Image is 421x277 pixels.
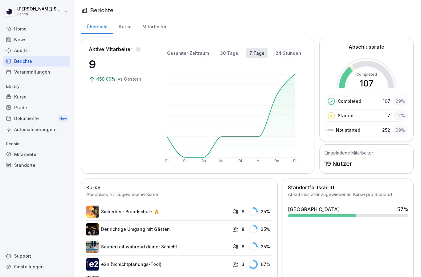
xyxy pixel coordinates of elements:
[86,191,272,198] div: Abschluss für zugewiesene Kurse
[3,82,70,91] p: Library
[58,115,68,122] div: New
[274,159,279,163] text: Do
[336,127,360,133] p: Not started
[165,159,169,163] text: Fr
[183,159,188,163] text: Sa
[242,261,244,267] p: 3
[17,12,62,16] p: Lanch
[393,111,407,120] div: 2 %
[338,112,354,119] p: Started
[3,102,70,113] a: Pfade
[3,261,70,272] a: Einstellungen
[86,258,229,271] a: e2n (Schichtplanungs-Tool)
[3,66,70,77] a: Veranstaltungen
[86,241,229,253] a: Sauberkeit während deiner Schicht
[3,113,70,124] div: Dokumente
[325,150,373,156] h5: Eingeladene Mitarbeiter
[113,18,137,34] a: Kurse
[86,184,272,191] h2: Kurse
[285,203,411,220] a: [GEOGRAPHIC_DATA]57%
[256,159,260,163] text: Mi
[393,126,407,134] div: 69 %
[118,76,141,82] p: vs Gestern
[242,243,244,250] p: 8
[3,56,70,66] a: Berichte
[383,98,390,104] p: 107
[242,208,244,215] p: 8
[219,159,225,163] text: Mo
[3,91,70,102] a: Kurse
[3,34,70,45] a: News
[288,191,408,198] div: Abschluss aller zugewiesenen Kurse pro Standort
[325,159,373,168] p: 19 Nutzer
[217,48,241,58] button: 30 Tage
[246,48,268,58] button: 7 Tage
[288,206,340,213] div: [GEOGRAPHIC_DATA]
[86,206,99,218] img: zzov6v7ntk26bk7mur8pz9wg.png
[164,48,212,58] button: Gesamter Zeitraum
[201,159,206,163] text: So
[86,241,99,253] img: mbzv0a1adexohu9durq61vss.png
[3,113,70,124] a: DokumenteNew
[89,56,150,73] p: 9
[238,159,242,163] text: Di
[86,223,229,235] a: Der richtige Umgang mit Gästen
[397,206,408,213] div: 57 %
[293,159,296,163] text: Fr
[338,98,361,104] p: Completed
[96,76,116,82] p: 450.00%
[3,45,70,56] a: Audits
[382,127,390,133] p: 252
[393,97,407,106] div: 29 %
[86,258,99,271] img: y8a23ikgwxkm7t4y1vyswmuw.png
[349,43,384,50] h2: Abschlussrate
[248,242,272,251] div: 25 %
[90,6,113,14] h1: Berichte
[248,225,272,234] div: 25 %
[288,184,408,191] h2: Standortfortschritt
[17,6,62,12] p: [PERSON_NAME] Schrader
[3,139,70,149] p: People
[137,18,172,34] a: Mitarbeiter
[89,46,133,53] p: Aktive Mitarbeiter
[86,206,229,218] a: Sicherheit: Brandschutz 🔥
[242,226,244,232] p: 8
[86,223,99,235] img: exccdt3swefehl83oodrhcfl.png
[272,48,304,58] button: 24 Stunden
[387,112,390,119] p: 7
[3,160,70,171] a: Standorte
[3,251,70,261] div: Support
[81,18,113,34] a: Übersicht
[248,260,272,269] div: 67 %
[248,207,272,216] div: 25 %
[3,149,70,160] a: Mitarbeiter
[3,124,70,135] a: Automatisierungen
[3,23,70,34] a: Home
